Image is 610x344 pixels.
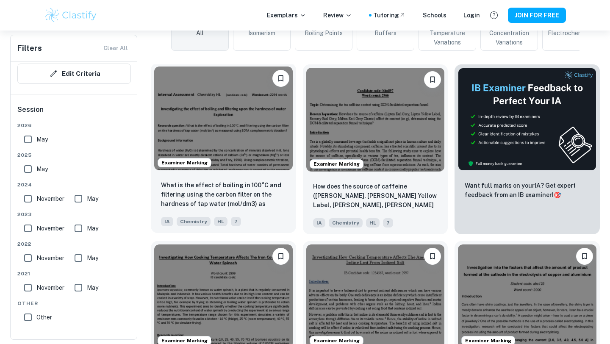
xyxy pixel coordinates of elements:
[423,11,446,20] a: Schools
[424,71,441,88] button: Please log in to bookmark exemplars
[458,68,596,171] img: Thumbnail
[422,28,472,47] span: Temperature Variations
[17,240,131,248] span: 2022
[36,253,64,263] span: November
[36,135,48,144] span: May
[36,194,64,203] span: November
[161,217,173,226] span: IA
[424,248,441,265] button: Please log in to bookmark exemplars
[455,64,600,234] a: ThumbnailWant full marks on yourIA? Get expert feedback from an IB examiner!
[383,218,393,227] span: 7
[374,28,396,38] span: Buffers
[36,283,64,292] span: November
[463,11,480,20] a: Login
[17,122,131,129] span: 2026
[151,64,296,234] a: Examiner MarkingPlease log in to bookmark exemplarsWhat is the effect of boiling in 100°C and fil...
[554,191,561,198] span: 🎯
[87,253,98,263] span: May
[508,8,566,23] button: JOIN FOR FREE
[17,270,131,277] span: 2021
[313,182,438,211] p: How does the source of caffeine (Lipton Earl Grey, Lipton Yellow Label, Remsey Earl Grey, Milton ...
[272,248,289,265] button: Please log in to bookmark exemplars
[161,180,286,209] p: What is the effect of boiling in 100°C and filtering using the carbon filter on the hardness of t...
[177,217,211,226] span: Chemistry
[329,218,363,227] span: Chemistry
[17,64,131,84] button: Edit Criteria
[87,283,98,292] span: May
[484,28,534,47] span: Concentration Variations
[373,11,406,20] a: Tutoring
[17,105,131,122] h6: Session
[323,11,352,20] p: Review
[196,28,204,38] span: All
[465,181,590,200] p: Want full marks on your IA ? Get expert feedback from an IB examiner!
[36,313,52,322] span: Other
[305,28,343,38] span: Boiling Points
[154,67,293,170] img: Chemistry IA example thumbnail: What is the effect of boiling in 100°C a
[303,64,448,234] a: Examiner MarkingPlease log in to bookmark exemplarsHow does the source of caffeine (Lipton Earl G...
[366,218,380,227] span: HL
[272,70,289,87] button: Please log in to bookmark exemplars
[313,218,325,227] span: IA
[17,42,42,54] h6: Filters
[231,217,241,226] span: 7
[548,28,595,38] span: Electrochemistry
[306,68,445,172] img: Chemistry IA example thumbnail: How does the source of caffeine (Lipton
[87,194,98,203] span: May
[36,224,64,233] span: November
[17,300,131,307] span: Other
[267,11,306,20] p: Exemplars
[87,224,98,233] span: May
[17,211,131,218] span: 2023
[158,159,211,166] span: Examiner Marking
[576,248,593,265] button: Please log in to bookmark exemplars
[310,160,363,168] span: Examiner Marking
[214,217,227,226] span: HL
[17,181,131,189] span: 2024
[36,164,48,174] span: May
[17,151,131,159] span: 2025
[248,28,275,38] span: Isomerism
[487,8,501,22] button: Help and Feedback
[44,7,98,24] img: Clastify logo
